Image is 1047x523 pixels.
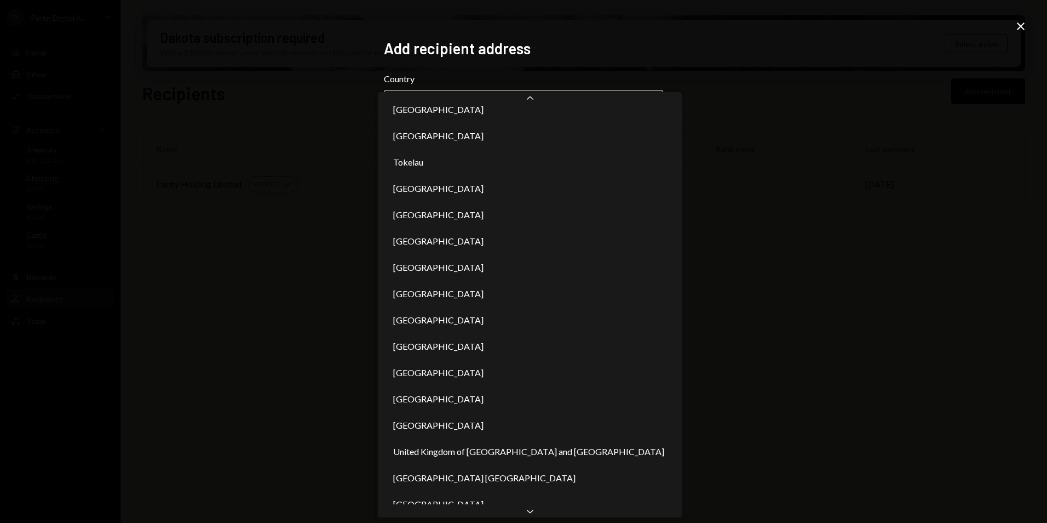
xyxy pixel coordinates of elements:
span: [GEOGRAPHIC_DATA] [393,314,484,327]
h2: Add recipient address [384,38,663,59]
span: [GEOGRAPHIC_DATA] [393,208,484,221]
span: [GEOGRAPHIC_DATA] [393,235,484,248]
span: [GEOGRAPHIC_DATA] [393,103,484,116]
label: Country [384,72,663,86]
span: [GEOGRAPHIC_DATA] [393,182,484,195]
span: Tokelau [393,156,423,169]
span: [GEOGRAPHIC_DATA] [393,287,484,300]
span: [GEOGRAPHIC_DATA] [393,419,484,432]
span: [GEOGRAPHIC_DATA] [393,498,484,511]
button: Country [384,90,663,121]
span: United Kingdom of [GEOGRAPHIC_DATA] and [GEOGRAPHIC_DATA] [393,445,664,458]
span: [GEOGRAPHIC_DATA] [GEOGRAPHIC_DATA] [393,471,576,485]
span: [GEOGRAPHIC_DATA] [393,261,484,274]
span: [GEOGRAPHIC_DATA] [393,340,484,353]
span: [GEOGRAPHIC_DATA] [393,393,484,406]
span: [GEOGRAPHIC_DATA] [393,366,484,379]
span: [GEOGRAPHIC_DATA] [393,129,484,143]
